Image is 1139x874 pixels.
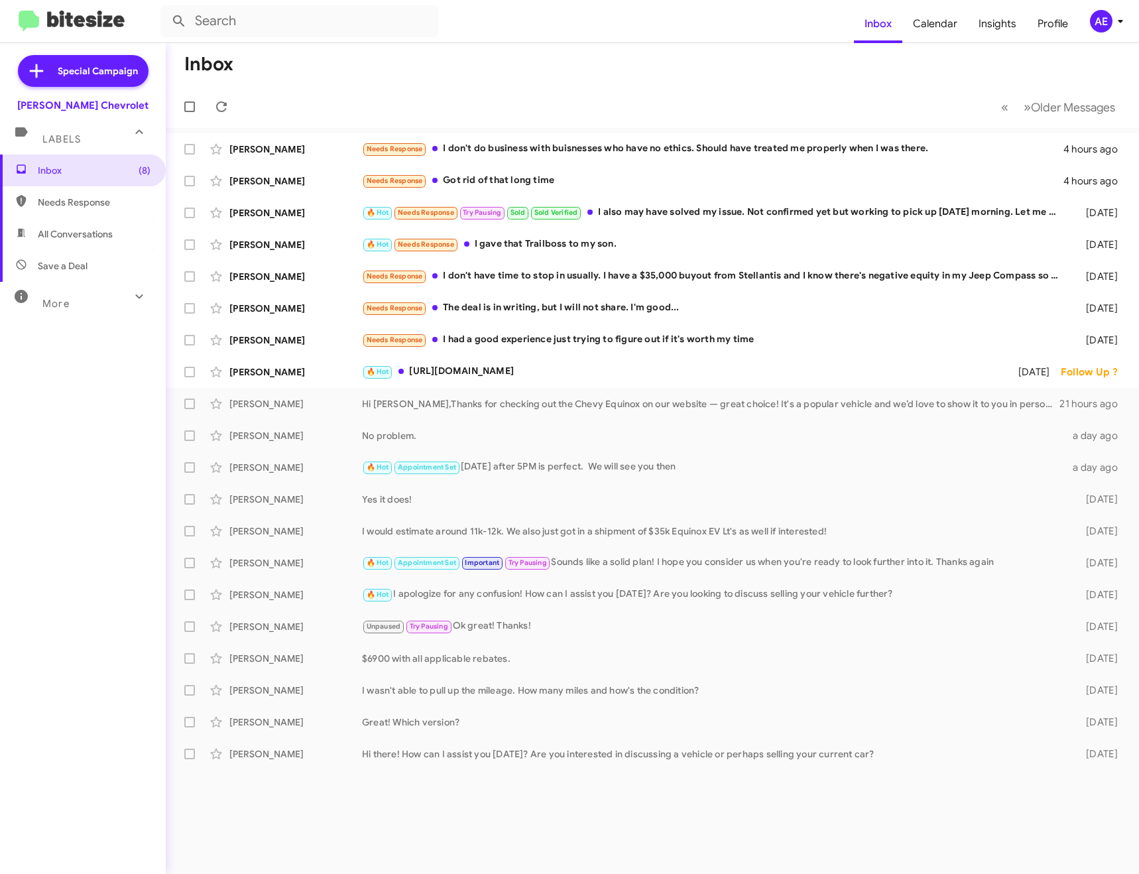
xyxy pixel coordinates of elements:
[1067,461,1128,474] div: a day ago
[854,5,902,43] span: Inbox
[398,240,454,249] span: Needs Response
[362,460,1067,475] div: [DATE] after 5PM is perfect. We will see you then
[362,555,1067,570] div: Sounds like a solid plan! I hope you consider us when you're ready to look further into it. Thank...
[1067,270,1128,283] div: [DATE]
[229,302,362,315] div: [PERSON_NAME]
[362,141,1063,156] div: I don't do business with buisnesses who have no ethics. Should have treated me properly when I wa...
[229,556,362,570] div: [PERSON_NAME]
[1067,556,1128,570] div: [DATE]
[1067,238,1128,251] div: [DATE]
[1004,365,1061,379] div: [DATE]
[1001,99,1008,115] span: «
[1067,429,1128,442] div: a day ago
[229,397,362,410] div: [PERSON_NAME]
[184,54,233,75] h1: Inbox
[362,397,1059,410] div: Hi [PERSON_NAME],Thanks for checking out the Chevy Equinox on our website — great choice! It's a ...
[362,205,1067,220] div: I also may have solved my issue. Not confirmed yet but working to pick up [DATE] morning. Let me ...
[1061,365,1128,379] div: Follow Up ?
[38,164,150,177] span: Inbox
[229,334,362,347] div: [PERSON_NAME]
[367,558,389,567] span: 🔥 Hot
[398,463,456,471] span: Appointment Set
[1031,100,1115,115] span: Older Messages
[1016,94,1123,121] button: Next
[38,227,113,241] span: All Conversations
[968,5,1027,43] a: Insights
[17,99,149,112] div: [PERSON_NAME] Chevrolet
[1067,525,1128,538] div: [DATE]
[398,208,454,217] span: Needs Response
[42,133,81,145] span: Labels
[229,174,362,188] div: [PERSON_NAME]
[993,94,1016,121] button: Previous
[1067,588,1128,601] div: [DATE]
[229,620,362,633] div: [PERSON_NAME]
[38,259,88,273] span: Save a Deal
[362,269,1067,284] div: I don't have time to stop in usually. I have a $35,000 buyout from Stellantis and I know there's ...
[1063,174,1128,188] div: 4 hours ago
[229,365,362,379] div: [PERSON_NAME]
[1024,99,1031,115] span: »
[367,145,423,153] span: Needs Response
[367,176,423,185] span: Needs Response
[1067,302,1128,315] div: [DATE]
[367,622,401,631] span: Unpaused
[362,237,1067,252] div: I gave that Trailboss to my son.
[1090,10,1112,32] div: AE
[1067,334,1128,347] div: [DATE]
[1067,652,1128,665] div: [DATE]
[367,367,389,376] span: 🔥 Hot
[229,588,362,601] div: [PERSON_NAME]
[367,208,389,217] span: 🔥 Hot
[229,206,362,219] div: [PERSON_NAME]
[1027,5,1079,43] a: Profile
[229,716,362,729] div: [PERSON_NAME]
[362,364,1004,379] div: [URL][DOMAIN_NAME]
[534,208,578,217] span: Sold Verified
[1067,684,1128,697] div: [DATE]
[1067,206,1128,219] div: [DATE]
[362,525,1067,538] div: I would estimate around 11k-12k. We also just got in a shipment of $35k Equinox EV Lt's as well i...
[362,173,1063,188] div: Got rid of that long time
[362,652,1067,665] div: $6900 with all applicable rebates.
[463,208,501,217] span: Try Pausing
[367,272,423,281] span: Needs Response
[229,684,362,697] div: [PERSON_NAME]
[362,684,1067,697] div: I wasn't able to pull up the mileage. How many miles and how's the condition?
[229,525,362,538] div: [PERSON_NAME]
[367,240,389,249] span: 🔥 Hot
[994,94,1123,121] nav: Page navigation example
[58,64,138,78] span: Special Campaign
[367,590,389,599] span: 🔥 Hot
[362,332,1067,347] div: I had a good experience just trying to figure out if it's worth my time
[362,716,1067,729] div: Great! Which version?
[509,558,547,567] span: Try Pausing
[362,587,1067,602] div: I apologize for any confusion! How can I assist you [DATE]? Are you looking to discuss selling yo...
[229,461,362,474] div: [PERSON_NAME]
[229,493,362,506] div: [PERSON_NAME]
[465,558,499,567] span: Important
[18,55,149,87] a: Special Campaign
[229,270,362,283] div: [PERSON_NAME]
[902,5,968,43] a: Calendar
[1059,397,1128,410] div: 21 hours ago
[362,747,1067,761] div: Hi there! How can I assist you [DATE]? Are you interested in discussing a vehicle or perhaps sell...
[362,300,1067,316] div: The deal is in writing, but I will not share. I'm good...
[139,164,150,177] span: (8)
[1063,143,1128,156] div: 4 hours ago
[367,336,423,344] span: Needs Response
[229,652,362,665] div: [PERSON_NAME]
[42,298,70,310] span: More
[510,208,526,217] span: Sold
[229,747,362,761] div: [PERSON_NAME]
[362,619,1067,634] div: Ok great! Thanks!
[38,196,150,209] span: Needs Response
[1067,493,1128,506] div: [DATE]
[229,238,362,251] div: [PERSON_NAME]
[398,558,456,567] span: Appointment Set
[367,304,423,312] span: Needs Response
[1079,10,1124,32] button: AE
